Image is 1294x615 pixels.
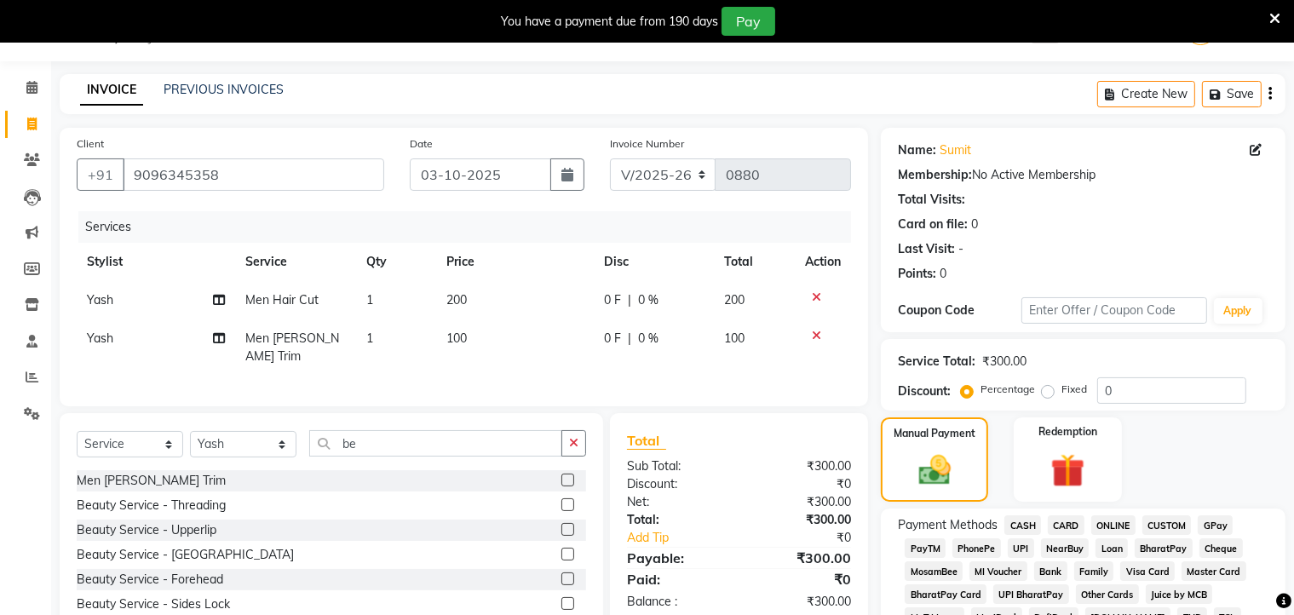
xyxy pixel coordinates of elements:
[87,330,113,346] span: Yash
[627,432,666,450] span: Total
[739,548,865,568] div: ₹300.00
[80,75,143,106] a: INVOICE
[638,291,659,309] span: 0 %
[614,593,739,611] div: Balance :
[898,216,968,233] div: Card on file:
[614,569,739,589] div: Paid:
[982,353,1027,371] div: ₹300.00
[940,141,971,159] a: Sumit
[594,243,714,281] th: Disc
[366,330,373,346] span: 1
[760,529,864,547] div: ₹0
[898,240,955,258] div: Last Visit:
[366,292,373,307] span: 1
[739,569,865,589] div: ₹0
[77,546,294,564] div: Beauty Service - [GEOGRAPHIC_DATA]
[905,538,946,558] span: PayTM
[410,136,433,152] label: Date
[1198,515,1233,535] span: GPay
[1097,81,1195,107] button: Create New
[909,451,962,489] img: _cash.svg
[614,511,739,529] div: Total:
[739,593,865,611] div: ₹300.00
[958,240,963,258] div: -
[739,493,865,511] div: ₹300.00
[77,571,223,589] div: Beauty Service - Forehead
[1091,515,1136,535] span: ONLINE
[898,191,965,209] div: Total Visits:
[1038,424,1097,440] label: Redemption
[724,292,745,307] span: 200
[356,243,436,281] th: Qty
[739,457,865,475] div: ₹300.00
[722,7,775,36] button: Pay
[898,265,936,283] div: Points:
[724,330,745,346] span: 100
[898,302,1021,319] div: Coupon Code
[940,265,946,283] div: 0
[969,561,1027,581] span: MI Voucher
[898,166,972,184] div: Membership:
[894,426,975,441] label: Manual Payment
[87,292,113,307] span: Yash
[952,538,1001,558] span: PhonePe
[1008,538,1034,558] span: UPI
[614,457,739,475] div: Sub Total:
[1135,538,1193,558] span: BharatPay
[614,548,739,568] div: Payable:
[1182,561,1246,581] span: Master Card
[1041,538,1090,558] span: NearBuy
[1048,515,1084,535] span: CARD
[905,584,986,604] span: BharatPay Card
[245,292,319,307] span: Men Hair Cut
[610,136,684,152] label: Invoice Number
[993,584,1069,604] span: UPI BharatPay
[739,511,865,529] div: ₹300.00
[123,158,384,191] input: Search by Name/Mobile/Email/Code
[604,291,621,309] span: 0 F
[1199,538,1243,558] span: Cheque
[78,211,864,243] div: Services
[1142,515,1192,535] span: CUSTOM
[714,243,796,281] th: Total
[436,243,594,281] th: Price
[245,330,339,364] span: Men [PERSON_NAME] Trim
[1202,81,1262,107] button: Save
[1146,584,1213,604] span: Juice by MCB
[905,561,963,581] span: MosamBee
[628,291,631,309] span: |
[898,141,936,159] div: Name:
[164,82,284,97] a: PREVIOUS INVOICES
[614,493,739,511] div: Net:
[446,330,467,346] span: 100
[77,158,124,191] button: +91
[1120,561,1175,581] span: Visa Card
[971,216,978,233] div: 0
[1034,561,1067,581] span: Bank
[614,529,760,547] a: Add Tip
[739,475,865,493] div: ₹0
[898,353,975,371] div: Service Total:
[1004,515,1041,535] span: CASH
[77,136,104,152] label: Client
[898,382,951,400] div: Discount:
[1040,450,1096,491] img: _gift.svg
[898,166,1268,184] div: No Active Membership
[77,497,226,514] div: Beauty Service - Threading
[981,382,1035,397] label: Percentage
[77,595,230,613] div: Beauty Service - Sides Lock
[1096,538,1128,558] span: Loan
[614,475,739,493] div: Discount:
[1214,298,1262,324] button: Apply
[795,243,851,281] th: Action
[1076,584,1139,604] span: Other Cards
[604,330,621,348] span: 0 F
[898,516,998,534] span: Payment Methods
[628,330,631,348] span: |
[501,13,718,31] div: You have a payment due from 190 days
[309,430,562,457] input: Search or Scan
[1021,297,1206,324] input: Enter Offer / Coupon Code
[1074,561,1114,581] span: Family
[446,292,467,307] span: 200
[77,472,226,490] div: Men [PERSON_NAME] Trim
